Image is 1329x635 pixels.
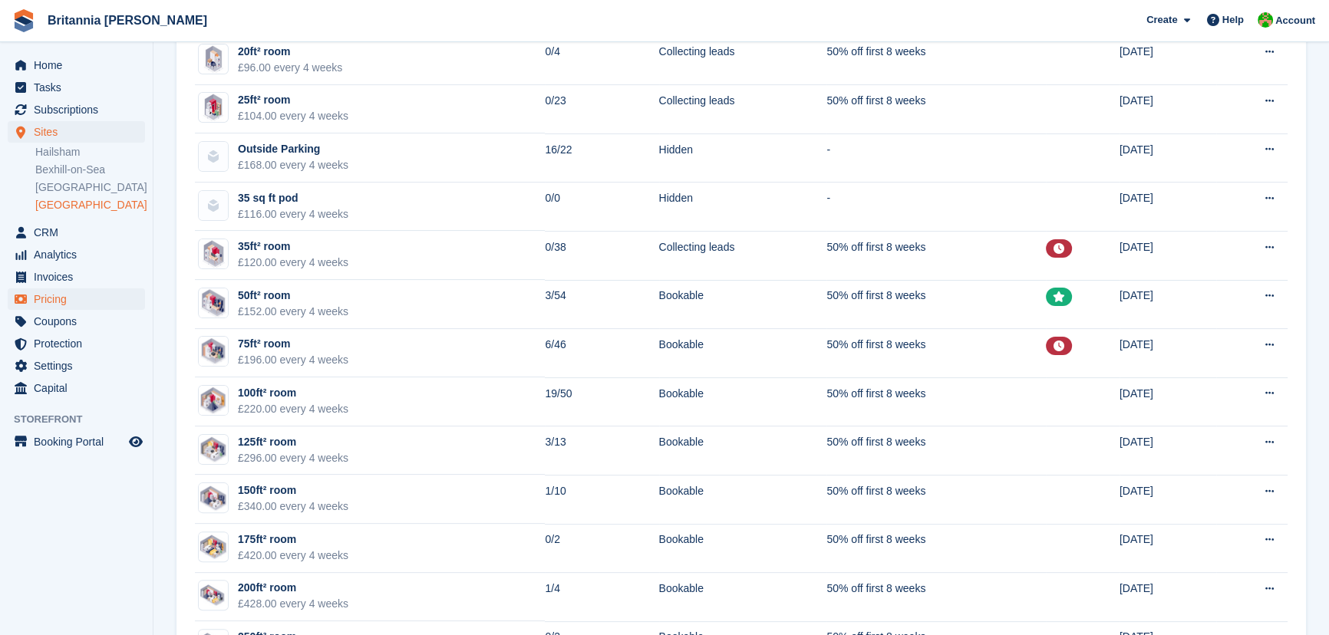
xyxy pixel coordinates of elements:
div: £168.00 every 4 weeks [238,157,348,173]
span: Analytics [34,244,126,265]
td: Collecting leads [659,231,827,280]
td: 0/23 [545,85,658,134]
img: 175FT.png [199,534,228,560]
td: 50% off first 8 weeks [826,231,1045,280]
td: Bookable [659,426,827,475]
div: £104.00 every 4 weeks [238,108,348,124]
td: [DATE] [1120,573,1216,622]
div: £220.00 every 4 weeks [238,401,348,417]
span: Subscriptions [34,99,126,120]
img: 125FT.png [199,436,228,463]
span: Protection [34,333,126,354]
span: Capital [34,377,126,399]
td: Bookable [659,524,827,573]
td: 3/13 [545,426,658,475]
div: £420.00 every 4 weeks [238,548,348,564]
span: Account [1275,13,1315,28]
div: 50ft² room [238,288,348,304]
img: 200Ft.png [199,584,228,607]
span: Sites [34,121,126,143]
div: 35ft² room [238,239,348,255]
td: [DATE] [1120,377,1216,426]
td: Bookable [659,377,827,426]
span: Help [1222,12,1244,28]
img: 25FT.png [201,92,226,123]
a: menu [8,222,145,243]
span: Home [34,54,126,76]
img: Wendy Thorp [1258,12,1273,28]
div: 35 sq ft pod [238,190,348,206]
td: 50% off first 8 weeks [826,426,1045,475]
img: 50FT.png [200,288,228,318]
td: [DATE] [1120,36,1216,85]
div: 20ft² room [238,44,342,60]
div: £96.00 every 4 weeks [238,60,342,76]
a: menu [8,266,145,288]
td: Hidden [659,133,827,183]
td: [DATE] [1120,280,1216,329]
div: 175ft² room [238,531,348,548]
img: 150FT.png [199,485,228,512]
td: Bookable [659,573,827,622]
td: [DATE] [1120,475,1216,524]
td: [DATE] [1120,133,1216,183]
td: Hidden [659,183,827,232]
img: 75FY.png [199,337,228,366]
div: £120.00 every 4 weeks [238,255,348,271]
td: [DATE] [1120,183,1216,232]
div: 200ft² room [238,580,348,596]
a: [GEOGRAPHIC_DATA] [35,198,145,212]
a: menu [8,288,145,310]
a: menu [8,244,145,265]
div: 100ft² room [238,385,348,401]
img: 100FT.png [199,386,228,414]
td: 1/10 [545,475,658,524]
span: Settings [34,355,126,377]
a: [GEOGRAPHIC_DATA] [35,180,145,195]
div: 25ft² room [238,92,348,108]
a: menu [8,377,145,399]
td: [DATE] [1120,85,1216,134]
td: 3/54 [545,280,658,329]
div: £296.00 every 4 weeks [238,450,348,466]
a: menu [8,77,145,98]
td: [DATE] [1120,231,1216,280]
td: 0/38 [545,231,658,280]
img: blank-unit-type-icon-ffbac7b88ba66c5e286b0e438baccc4b9c83835d4c34f86887a83fc20ec27e7b.svg [199,142,228,171]
td: - [826,133,1045,183]
a: menu [8,311,145,332]
div: £196.00 every 4 weeks [238,352,348,368]
td: 50% off first 8 weeks [826,85,1045,134]
td: 50% off first 8 weeks [826,524,1045,573]
div: 75ft² room [238,336,348,352]
a: menu [8,99,145,120]
img: blank-unit-type-icon-ffbac7b88ba66c5e286b0e438baccc4b9c83835d4c34f86887a83fc20ec27e7b.svg [199,191,228,220]
div: £152.00 every 4 weeks [238,304,348,320]
td: Collecting leads [659,36,827,85]
td: - [826,183,1045,232]
td: 0/2 [545,524,658,573]
div: Outside Parking [238,141,348,157]
span: CRM [34,222,126,243]
img: stora-icon-8386f47178a22dfd0bd8f6a31ec36ba5ce8667c1dd55bd0f319d3a0aa187defe.svg [12,9,35,32]
td: Bookable [659,280,827,329]
td: 50% off first 8 weeks [826,573,1045,622]
td: Collecting leads [659,85,827,134]
div: £428.00 every 4 weeks [238,596,348,612]
td: [DATE] [1120,524,1216,573]
td: [DATE] [1120,329,1216,378]
td: 0/4 [545,36,658,85]
td: 50% off first 8 weeks [826,377,1045,426]
a: menu [8,431,145,452]
div: £116.00 every 4 weeks [238,206,348,222]
td: 50% off first 8 weeks [826,475,1045,524]
td: 50% off first 8 weeks [826,329,1045,378]
span: Pricing [34,288,126,310]
div: 150ft² room [238,482,348,498]
td: Bookable [659,475,827,524]
a: Britannia [PERSON_NAME] [41,8,213,33]
div: £340.00 every 4 weeks [238,498,348,515]
td: [DATE] [1120,426,1216,475]
a: Hailsham [35,145,145,160]
td: 50% off first 8 weeks [826,280,1045,329]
